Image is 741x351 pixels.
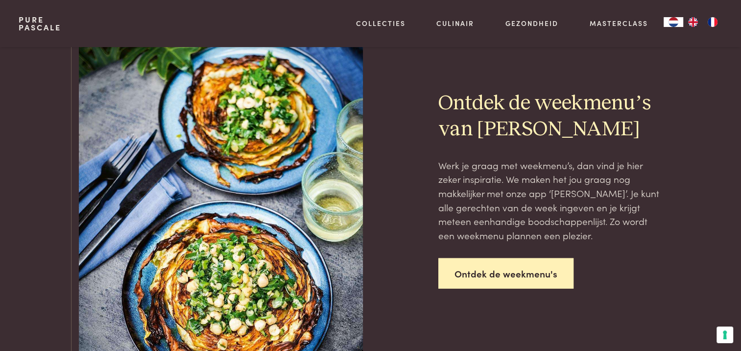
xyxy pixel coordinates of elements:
[664,17,683,27] a: NL
[438,91,663,143] h2: Ontdek de weekmenu’s van [PERSON_NAME]
[717,326,733,343] button: Uw voorkeuren voor toestemming voor trackingtechnologieën
[436,18,474,28] a: Culinair
[664,17,722,27] aside: Language selected: Nederlands
[590,18,648,28] a: Masterclass
[683,17,703,27] a: EN
[703,17,722,27] a: FR
[664,17,683,27] div: Language
[683,17,722,27] ul: Language list
[438,258,574,289] a: Ontdek de weekmenu's
[19,16,61,31] a: PurePascale
[505,18,558,28] a: Gezondheid
[356,18,406,28] a: Collecties
[438,158,663,243] p: Werk je graag met weekmenu’s, dan vind je hier zeker inspiratie. We maken het jou graag nog makke...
